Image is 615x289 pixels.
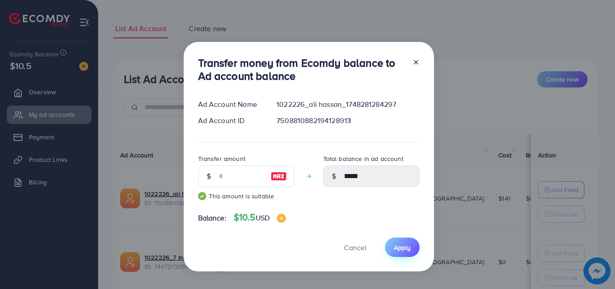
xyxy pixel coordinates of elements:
label: Transfer amount [198,154,245,163]
button: Cancel [333,238,378,257]
button: Apply [385,238,420,257]
span: Balance: [198,213,226,223]
img: image [271,171,287,182]
div: Ad Account ID [191,115,270,126]
small: This amount is suitable [198,192,294,201]
label: Total balance in ad account [323,154,403,163]
div: Ad Account Name [191,99,270,110]
div: 7508810882194128913 [269,115,426,126]
img: guide [198,192,206,200]
span: Apply [394,243,411,252]
span: USD [256,213,270,223]
img: image [277,214,286,223]
h4: $10.5 [234,212,286,223]
h3: Transfer money from Ecomdy balance to Ad account balance [198,56,405,83]
div: 1022226_ali hassan_1748281284297 [269,99,426,110]
span: Cancel [344,243,366,252]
